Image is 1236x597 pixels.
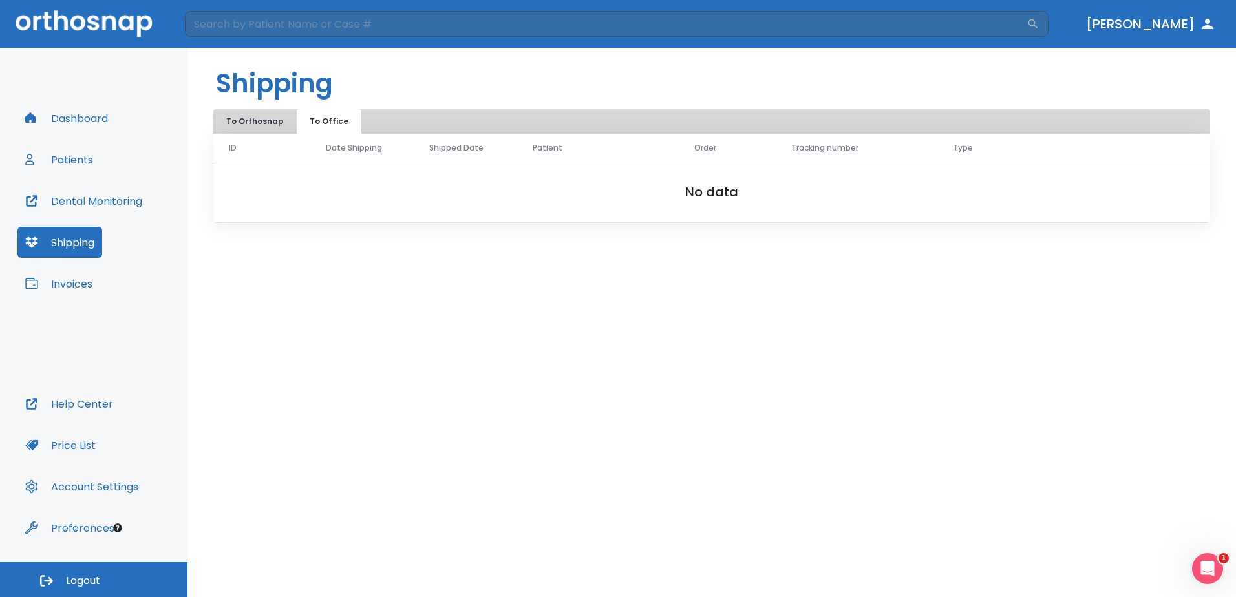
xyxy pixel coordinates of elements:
button: Account Settings [17,471,146,502]
iframe: Intercom live chat [1192,553,1223,584]
span: Logout [66,574,100,588]
span: Patient [533,142,562,154]
button: Preferences [17,512,122,543]
h1: Shipping [216,64,333,103]
div: Tooltip anchor [112,522,123,534]
button: Price List [17,430,103,461]
input: Search by Patient Name or Case # [185,11,1027,37]
span: Tracking number [791,142,858,154]
button: Help Center [17,388,121,419]
button: Patients [17,144,101,175]
img: Orthosnap [16,10,153,37]
span: Shipped Date [429,142,484,154]
button: [PERSON_NAME] [1081,12,1220,36]
button: Dental Monitoring [17,185,150,216]
button: To Office [297,109,361,134]
span: Type [953,142,973,154]
span: Order [694,142,716,154]
button: To Orthosnap [216,109,294,134]
button: Shipping [17,227,102,258]
button: Dashboard [17,103,116,134]
button: Invoices [17,268,100,299]
div: tabs [216,109,364,134]
span: Date Shipping [326,142,382,154]
h2: No data [234,182,1189,202]
span: 1 [1219,553,1229,563]
span: ID [229,142,237,154]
